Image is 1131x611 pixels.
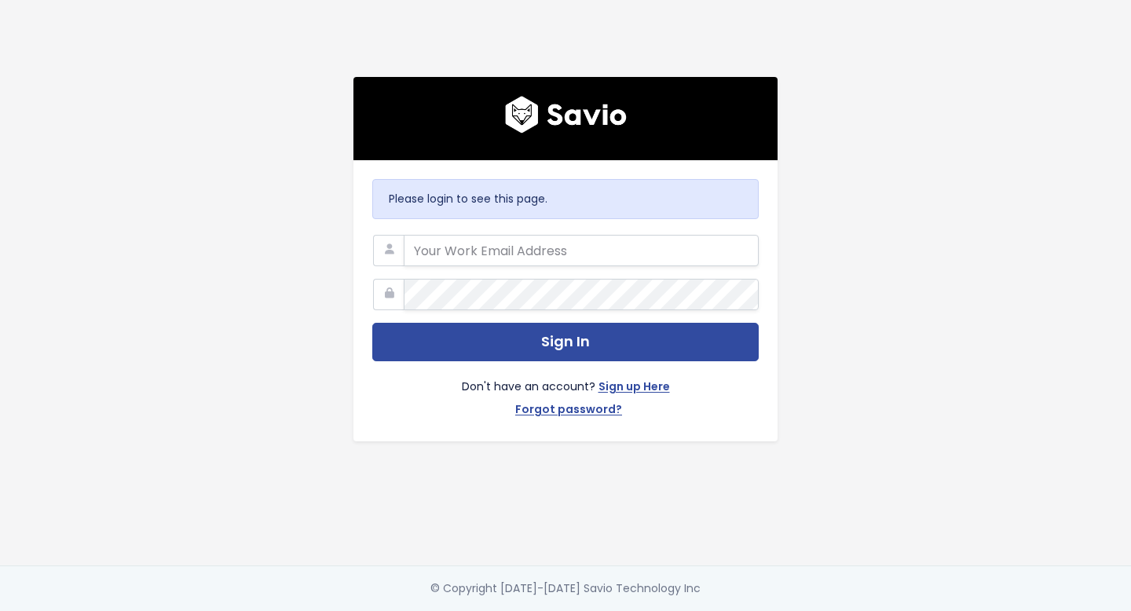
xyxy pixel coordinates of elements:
div: Don't have an account? [372,361,759,423]
img: logo600x187.a314fd40982d.png [505,96,627,134]
p: Please login to see this page. [389,189,742,209]
a: Sign up Here [598,377,670,400]
input: Your Work Email Address [404,235,759,266]
button: Sign In [372,323,759,361]
a: Forgot password? [515,400,622,423]
div: © Copyright [DATE]-[DATE] Savio Technology Inc [430,579,701,598]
